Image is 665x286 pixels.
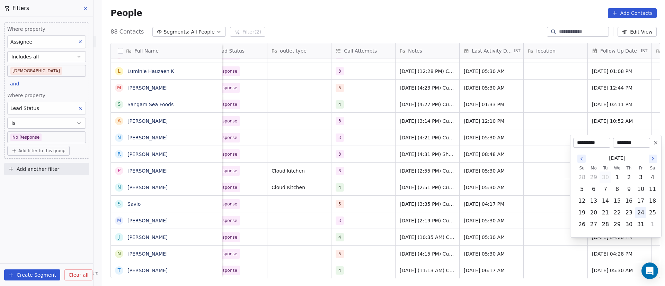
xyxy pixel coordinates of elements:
[576,165,658,230] table: October 2025
[635,165,647,172] th: Friday
[600,195,611,206] button: Tuesday, October 14th, 2025
[588,219,599,230] button: Monday, October 27th, 2025
[576,165,588,172] th: Sunday
[623,195,635,206] button: Thursday, October 16th, 2025
[588,172,599,183] button: Monday, September 29th, 2025
[647,207,658,218] button: Saturday, October 25th, 2025
[611,165,623,172] th: Wednesday
[576,219,587,230] button: Sunday, October 26th, 2025
[612,172,623,183] button: Wednesday, October 1st, 2025
[649,155,657,163] button: Go to the Next Month
[635,184,646,195] button: Friday, October 10th, 2025
[623,172,635,183] button: Thursday, October 2nd, 2025
[623,184,635,195] button: Thursday, October 9th, 2025
[647,165,658,172] th: Saturday
[623,165,635,172] th: Thursday
[623,219,635,230] button: Thursday, October 30th, 2025
[576,172,587,183] button: Sunday, September 28th, 2025
[635,195,646,206] button: Friday, October 17th, 2025
[647,184,658,195] button: Saturday, October 11th, 2025
[588,184,599,195] button: Monday, October 6th, 2025
[600,172,611,183] button: Tuesday, September 30th, 2025, selected
[635,207,646,218] button: Friday, October 24th, 2025
[635,172,646,183] button: Friday, October 3rd, 2025
[600,219,611,230] button: Tuesday, October 28th, 2025
[600,184,611,195] button: Tuesday, October 7th, 2025
[588,207,599,218] button: Monday, October 20th, 2025
[612,219,623,230] button: Wednesday, October 29th, 2025
[577,155,586,163] button: Go to the Previous Month
[612,195,623,206] button: Wednesday, October 15th, 2025
[600,165,611,172] th: Tuesday
[623,207,635,218] button: Thursday, October 23rd, 2025
[576,195,587,206] button: Sunday, October 12th, 2025
[612,207,623,218] button: Wednesday, October 22nd, 2025
[647,172,658,183] button: Saturday, October 4th, 2025
[588,165,600,172] th: Monday
[647,219,658,230] button: Saturday, November 1st, 2025
[576,207,587,218] button: Sunday, October 19th, 2025
[609,155,625,162] span: [DATE]
[647,195,658,206] button: Saturday, October 18th, 2025
[600,207,611,218] button: Tuesday, October 21st, 2025
[635,219,646,230] button: Friday, October 31st, 2025
[588,195,599,206] button: Monday, October 13th, 2025
[576,184,587,195] button: Sunday, October 5th, 2025
[612,184,623,195] button: Wednesday, October 8th, 2025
